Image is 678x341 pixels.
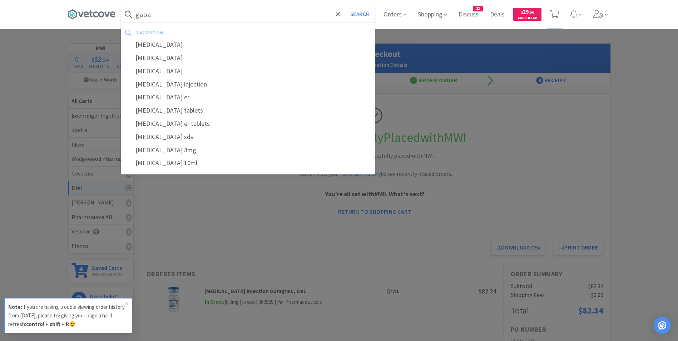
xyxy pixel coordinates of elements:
div: [MEDICAL_DATA] injection [121,78,375,91]
div: Open Intercom Messenger [654,317,671,334]
input: Search by item, sku, manufacturer, ingredient, size... [121,6,375,23]
div: [MEDICAL_DATA] er tablets [121,117,375,130]
strong: Note: [8,303,22,310]
div: [MEDICAL_DATA] 8mg [121,144,375,157]
span: 29 [521,8,534,15]
div: [MEDICAL_DATA] sdv [121,130,375,144]
div: [MEDICAL_DATA] [121,51,375,65]
div: [MEDICAL_DATA] er [121,91,375,104]
span: 22 [473,6,482,11]
a: $29.90Cash Back [513,5,541,24]
strong: control + shift + R [26,321,69,327]
div: suggestion [135,27,267,38]
button: Search [345,6,375,23]
a: Deals [487,11,508,18]
div: [MEDICAL_DATA] [121,38,375,51]
div: [MEDICAL_DATA] 10ml [121,157,375,170]
span: Cash Back [518,16,537,21]
p: If you are having trouble viewing order history from [DATE], please try giving your page a hard r... [8,303,125,328]
span: $ [521,10,523,15]
a: Discuss22 [456,11,481,18]
div: [MEDICAL_DATA] tablets [121,104,375,117]
div: [MEDICAL_DATA] [121,65,375,78]
span: . 90 [529,10,534,15]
